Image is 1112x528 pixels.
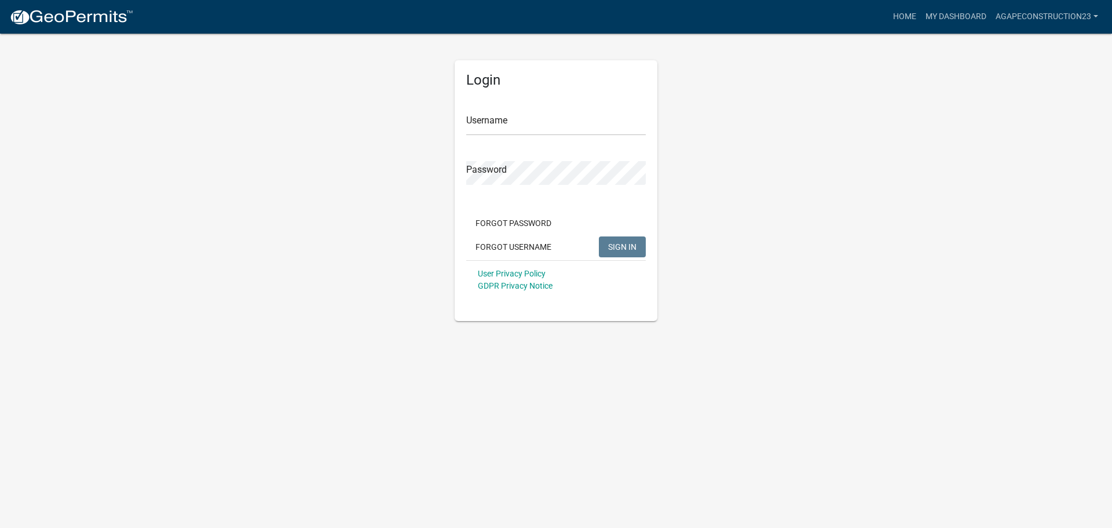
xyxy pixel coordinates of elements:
h5: Login [466,72,646,89]
a: Agapeconstruction23 [991,6,1103,28]
a: My Dashboard [921,6,991,28]
a: GDPR Privacy Notice [478,281,553,290]
button: Forgot Username [466,236,561,257]
button: SIGN IN [599,236,646,257]
button: Forgot Password [466,213,561,234]
a: User Privacy Policy [478,269,546,278]
a: Home [888,6,921,28]
span: SIGN IN [608,242,637,251]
